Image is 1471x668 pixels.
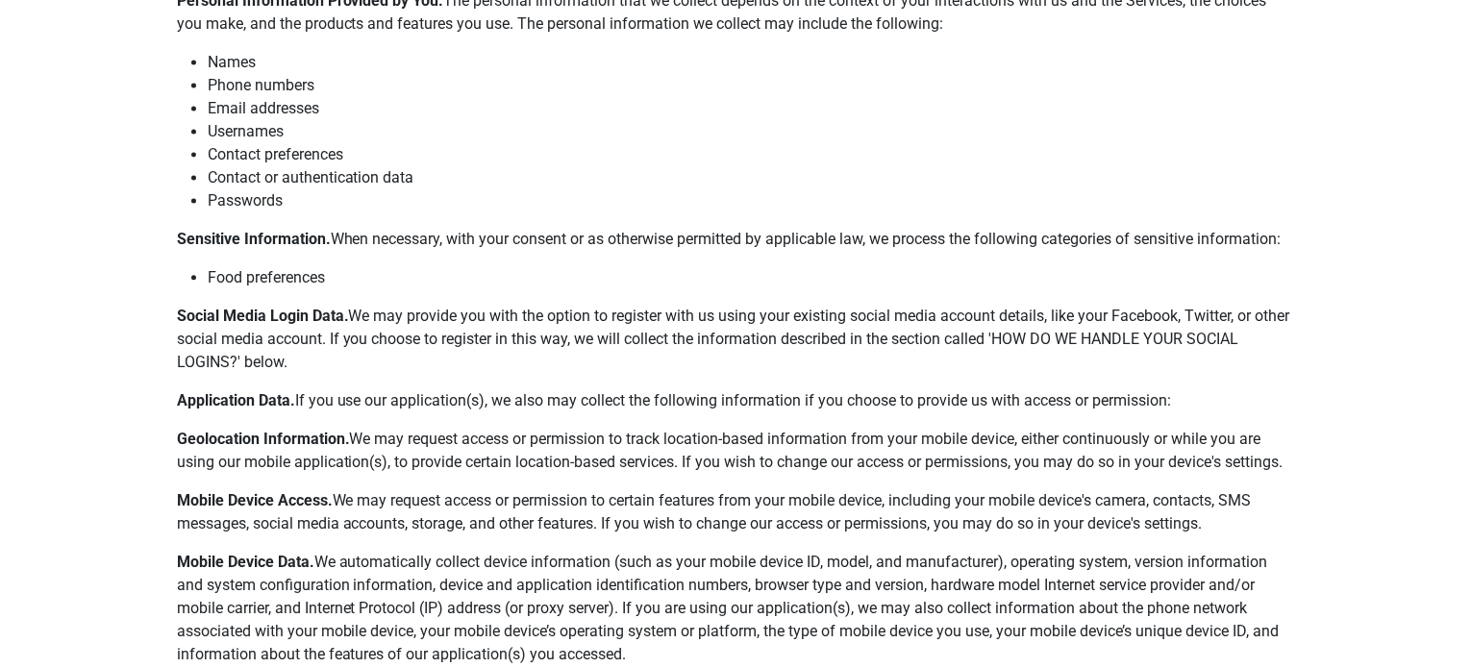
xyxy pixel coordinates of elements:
[208,166,1295,189] li: Contact or authentication data
[208,51,1295,74] li: Names
[177,228,1295,251] p: When necessary, with your consent or as otherwise permitted by applicable law, we process the fol...
[177,489,1295,535] p: We may request access or permission to certain features from your mobile device, including your m...
[208,266,1295,289] li: Food preferences
[177,230,331,248] strong: Sensitive Information.
[177,389,1295,412] p: If you use our application(s), we also may collect the following information if you choose to pro...
[208,143,1295,166] li: Contact preferences
[177,428,1295,474] p: We may request access or permission to track location-based information from your mobile device, ...
[177,430,350,448] strong: Geolocation Information.
[177,307,349,325] strong: Social Media Login Data.
[208,97,1295,120] li: Email addresses
[208,74,1295,97] li: Phone numbers
[177,391,295,409] strong: Application Data.
[177,305,1295,374] p: We may provide you with the option to register with us using your existing social media account d...
[208,189,1295,212] li: Passwords
[177,553,314,571] strong: Mobile Device Data.
[177,551,1295,666] p: We automatically collect device information (such as your mobile device ID, model, and manufactur...
[177,491,333,509] strong: Mobile Device Access.
[208,120,1295,143] li: Usernames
